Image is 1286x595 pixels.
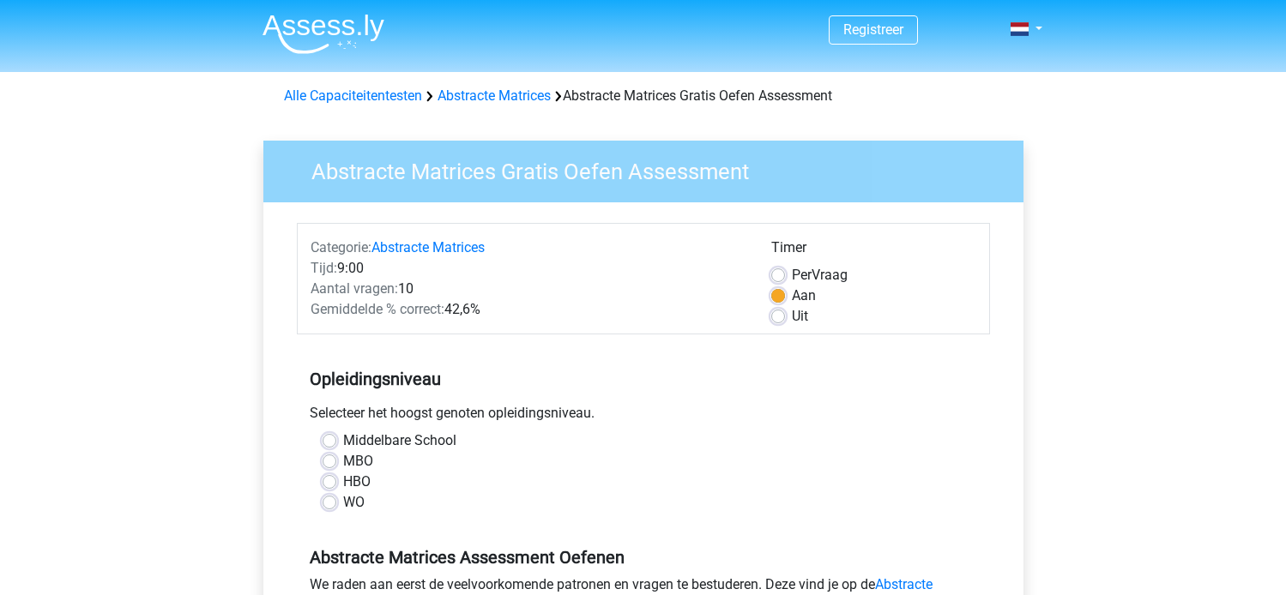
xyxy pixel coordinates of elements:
span: Aantal vragen: [311,280,398,297]
div: Timer [771,237,976,265]
label: WO [343,492,365,513]
h5: Abstracte Matrices Assessment Oefenen [310,547,977,568]
div: 9:00 [298,258,758,279]
a: Abstracte Matrices [438,87,551,104]
label: MBO [343,451,373,472]
a: Registreer [843,21,903,38]
a: Alle Capaciteitentesten [284,87,422,104]
h5: Opleidingsniveau [310,362,977,396]
span: Gemiddelde % correct: [311,301,444,317]
div: Abstracte Matrices Gratis Oefen Assessment [277,86,1010,106]
a: Abstracte Matrices [371,239,485,255]
label: Uit [792,306,808,327]
label: Vraag [792,265,848,285]
div: Selecteer het hoogst genoten opleidingsniveau. [297,403,990,430]
span: Categorie: [311,239,371,255]
label: Aan [792,285,816,306]
span: Tijd: [311,260,337,276]
span: Per [792,267,812,283]
div: 10 [298,279,758,299]
label: HBO [343,472,371,492]
div: 42,6% [298,299,758,320]
h3: Abstracte Matrices Gratis Oefen Assessment [291,152,1011,185]
label: Middelbare School [343,430,456,451]
img: Assessly [263,14,384,54]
